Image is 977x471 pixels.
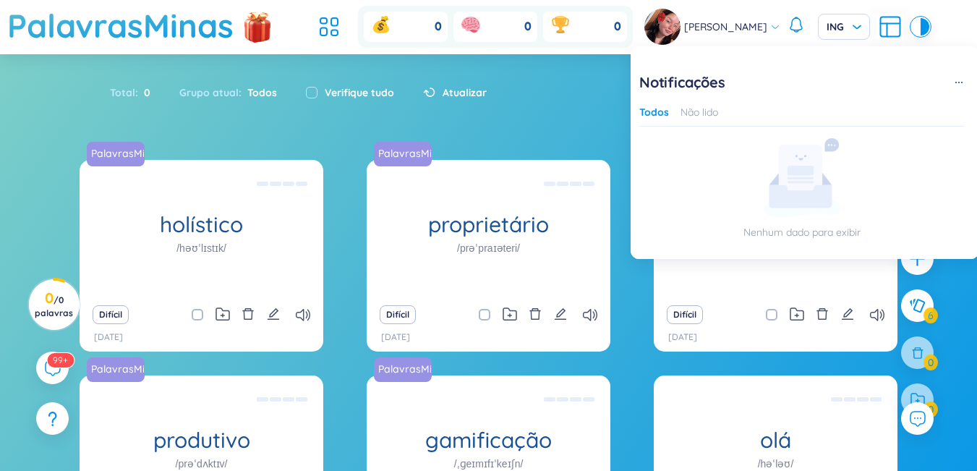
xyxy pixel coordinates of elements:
[45,289,54,307] font: 0
[816,307,829,321] span: excluir
[243,4,272,48] img: flashSalesIcon.a7f4f837.png
[428,211,549,238] font: proprietário
[380,305,415,324] button: Difícil
[614,19,621,35] font: 0
[93,305,128,324] button: Difícil
[239,86,242,99] font: :
[325,86,394,99] font: Verifique tudo
[681,104,718,120] button: Não lido
[94,331,123,342] font: [DATE]
[35,307,73,318] font: palavras
[524,19,532,35] font: 0
[529,307,542,321] span: excluir
[841,307,854,321] span: editar
[454,458,524,470] font: /ˌɡeɪmɪfɪˈkeɪʃn/
[743,226,861,239] font: Nenhum dado para exibir
[554,307,567,321] span: editar
[758,458,794,470] font: /həˈləʊ/
[827,20,861,34] span: ING
[242,305,255,325] button: excluir
[153,426,250,454] font: produtivo
[91,362,162,375] font: PalavrasMinas
[435,19,442,35] font: 0
[54,294,59,305] font: /
[425,426,552,454] font: gamificação
[760,426,791,454] font: olá
[374,357,438,382] a: PalavrasMinas
[386,309,409,320] font: Difícil
[160,211,243,238] font: holístico
[176,242,226,254] font: /həʊˈlɪstɪk/
[179,86,239,99] font: Grupo atual
[639,106,669,119] font: Todos
[247,86,277,99] font: Todos
[673,309,696,320] font: Difícil
[87,142,150,166] a: PalavrasMinas
[668,331,697,342] font: [DATE]
[381,331,410,342] font: [DATE]
[457,242,520,254] font: /prəˈpraɪəteri/
[144,86,150,99] font: 0
[639,104,669,120] button: Todos
[91,147,162,160] font: PalavrasMinas
[378,147,449,160] font: PalavrasMinas
[554,305,567,325] button: editar
[59,294,64,305] font: 0
[667,305,702,324] button: Difícil
[242,307,255,321] span: excluir
[135,86,138,99] font: :
[827,20,844,33] font: ING
[816,305,829,325] button: excluir
[267,307,280,321] span: editar
[378,362,449,375] font: PalavrasMinas
[7,5,234,46] font: PalavrasMinas
[99,309,121,320] font: Difícil
[684,20,767,33] font: [PERSON_NAME]
[841,305,854,325] button: editar
[644,9,684,45] a: avatar
[443,86,487,99] font: Atualizar
[529,305,542,325] button: excluir
[53,355,68,365] font: 99+
[644,9,681,45] img: avatar
[267,305,280,325] button: editar
[110,86,135,99] font: Total
[639,73,725,91] font: Notificações
[176,458,228,470] font: /prəˈdʌktɪv/
[681,106,718,119] font: Não lido
[47,353,74,368] sup: 577
[87,357,150,382] a: PalavrasMinas
[374,142,438,166] a: PalavrasMinas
